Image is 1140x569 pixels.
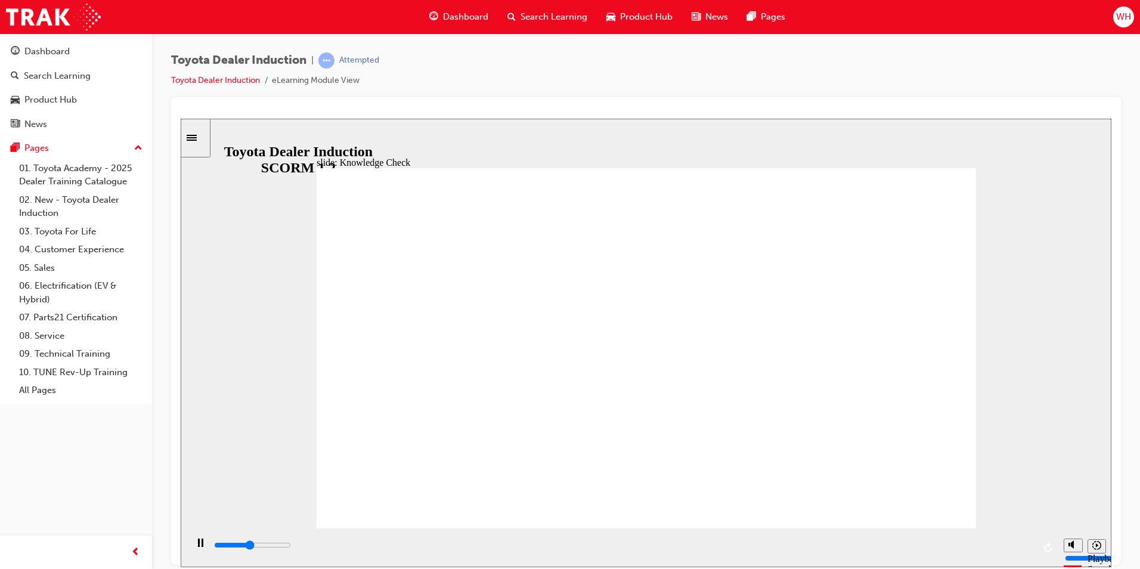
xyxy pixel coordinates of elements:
[521,10,587,24] span: Search Learning
[5,137,147,159] button: Pages
[171,54,306,67] span: Toyota Dealer Induction
[507,10,516,24] span: search-icon
[14,308,147,327] a: 07. Parts21 Certification
[11,47,20,57] span: guage-icon
[1113,7,1134,27] button: WH
[14,381,147,400] a: All Pages
[5,41,147,63] a: Dashboard
[498,5,597,29] a: search-iconSearch Learning
[14,327,147,345] a: 08. Service
[339,55,379,66] div: Attempted
[14,222,147,241] a: 03. Toyota For Life
[597,5,682,29] a: car-iconProduct Hub
[24,93,77,107] div: Product Hub
[682,5,738,29] a: news-iconNews
[318,52,334,69] span: learningRecordVerb_ATTEMPT-icon
[5,65,147,87] a: Search Learning
[6,410,877,449] div: playback controls
[738,5,795,29] a: pages-iconPages
[14,345,147,363] a: 09. Technical Training
[14,259,147,277] a: 05. Sales
[11,95,20,106] span: car-icon
[6,419,26,440] button: Pause (Ctrl+Alt+P)
[907,420,925,435] button: Playback speed
[420,5,498,29] a: guage-iconDashboard
[6,4,101,30] img: Trak
[5,38,147,137] button: DashboardSearch LearningProduct HubNews
[429,10,438,24] span: guage-icon
[14,159,147,191] a: 01. Toyota Academy - 2025 Dealer Training Catalogue
[11,119,20,130] span: news-icon
[5,89,147,111] a: Product Hub
[33,422,110,431] input: slide progress
[620,10,673,24] span: Product Hub
[747,10,756,24] span: pages-icon
[883,420,902,434] button: Mute (Ctrl+Alt+M)
[171,75,260,85] a: Toyota Dealer Induction
[884,435,961,444] input: volume
[272,74,360,88] li: eLearning Module View
[24,117,47,131] div: News
[14,363,147,382] a: 10. TUNE Rev-Up Training
[14,277,147,308] a: 06. Electrification (EV & Hybrid)
[907,435,925,456] div: Playback Speed
[11,143,20,154] span: pages-icon
[1116,10,1131,24] span: WH
[877,410,925,449] div: misc controls
[14,191,147,222] a: 02. New - Toyota Dealer Induction
[134,141,142,156] span: up-icon
[5,113,147,135] a: News
[705,10,728,24] span: News
[692,10,701,24] span: news-icon
[443,10,488,24] span: Dashboard
[311,54,314,67] span: |
[11,71,19,82] span: search-icon
[14,240,147,259] a: 04. Customer Experience
[859,420,877,438] button: Replay (Ctrl+Alt+R)
[761,10,785,24] span: Pages
[24,69,91,83] div: Search Learning
[131,545,140,560] span: prev-icon
[24,45,70,58] div: Dashboard
[606,10,615,24] span: car-icon
[24,141,49,155] div: Pages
